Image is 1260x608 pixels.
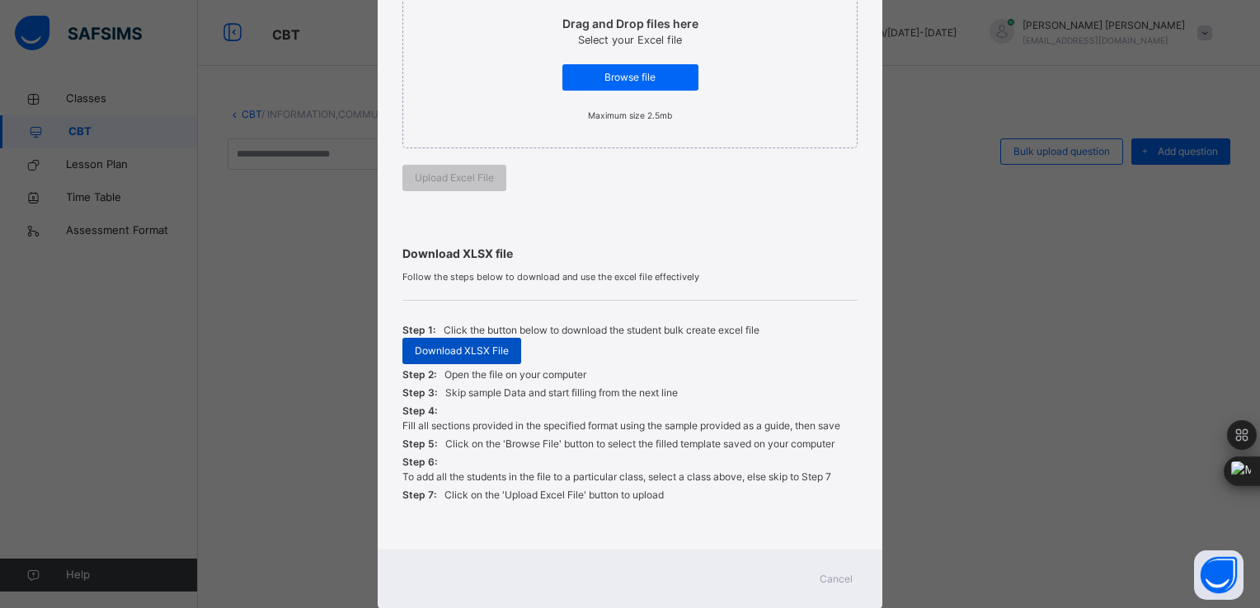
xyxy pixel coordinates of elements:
span: Follow the steps below to download and use the excel file effectively [402,270,857,284]
span: Download XLSX file [402,245,857,262]
span: Step 1: [402,323,435,338]
span: Step 3: [402,386,437,400]
span: Cancel [820,572,853,587]
p: Drag and Drop files here [562,15,698,32]
p: Click on the 'Browse File' button to select the filled template saved on your computer [445,437,835,451]
p: Fill all sections provided in the specified format using the sample provided as a guide, then save [402,419,840,433]
p: Click on the 'Upload Excel File' button to upload [444,488,664,503]
p: Skip sample Data and start filling from the next line [445,386,678,400]
span: Step 5: [402,437,437,451]
p: To add all the students in the file to a particular class, select a class above, else skip to Step 7 [402,470,831,484]
span: Step 6: [402,455,437,470]
span: Browse file [575,70,686,85]
span: Step 2: [402,367,436,382]
p: Open the file on your computer [444,367,586,382]
p: Click the button below to download the student bulk create excel file [444,323,759,338]
span: Step 7: [402,488,436,503]
button: Open asap [1194,550,1244,600]
small: Maximum size 2.5mb [588,110,672,120]
span: Upload Excel File [415,171,494,185]
span: Select your Excel file [578,34,682,46]
span: Step 4: [402,404,437,419]
span: Download XLSX File [415,344,509,358]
